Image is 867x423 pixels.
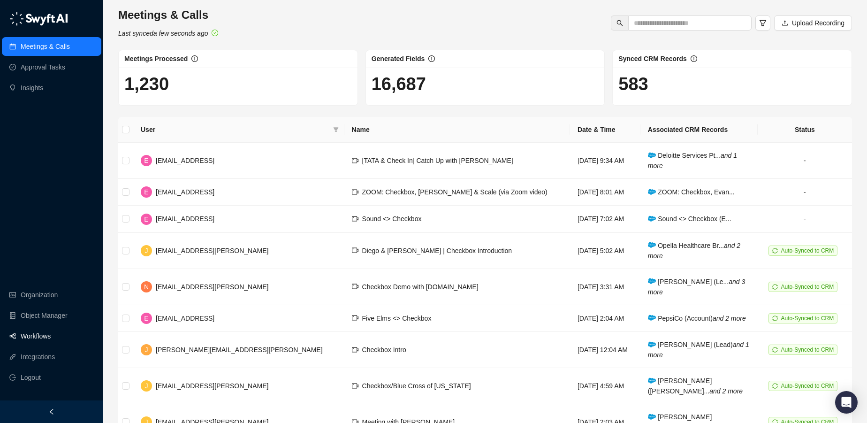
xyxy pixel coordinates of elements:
[352,383,358,389] span: video-camera
[144,214,148,224] span: E
[362,247,512,254] span: Diego & [PERSON_NAME] | Checkbox Introduction
[331,123,341,137] span: filter
[156,283,268,291] span: [EMAIL_ADDRESS][PERSON_NAME]
[362,382,471,390] span: Checkbox/Blue Cross of [US_STATE]
[333,127,339,132] span: filter
[648,188,735,196] span: ZOOM: Checkbox, Evan...
[156,247,268,254] span: [EMAIL_ADDRESS][PERSON_NAME]
[372,55,425,62] span: Generated Fields
[156,346,323,354] span: [PERSON_NAME][EMAIL_ADDRESS][PERSON_NAME]
[141,124,329,135] span: User
[362,315,432,322] span: Five Elms <> Checkbox
[781,346,834,353] span: Auto-Synced to CRM
[570,117,640,143] th: Date & Time
[772,315,778,321] span: sync
[362,188,548,196] span: ZOOM: Checkbox, [PERSON_NAME] & Scale (via Zoom video)
[352,189,358,195] span: video-camera
[352,346,358,353] span: video-camera
[21,368,41,387] span: Logout
[362,215,422,223] span: Sound <> Checkbox
[570,332,640,368] td: [DATE] 12:04 AM
[144,155,148,166] span: E
[144,313,148,323] span: E
[648,278,745,296] span: [PERSON_NAME] (Le...
[21,285,58,304] a: Organization
[648,152,737,169] i: and 1 more
[144,282,149,292] span: N
[772,383,778,389] span: sync
[570,368,640,404] td: [DATE] 4:59 AM
[781,284,834,290] span: Auto-Synced to CRM
[570,305,640,332] td: [DATE] 2:04 AM
[124,55,188,62] span: Meetings Processed
[648,242,740,260] i: and 2 more
[145,246,148,256] span: J
[21,58,65,77] a: Approval Tasks
[648,341,749,359] span: [PERSON_NAME] (Lead)
[352,215,358,222] span: video-camera
[758,117,852,143] th: Status
[21,306,68,325] a: Object Manager
[792,18,844,28] span: Upload Recording
[648,377,743,395] span: [PERSON_NAME] ([PERSON_NAME]...
[144,187,148,197] span: E
[781,383,834,389] span: Auto-Synced to CRM
[156,315,214,322] span: [EMAIL_ADDRESS]
[772,284,778,290] span: sync
[570,206,640,232] td: [DATE] 7:02 AM
[362,283,479,291] span: Checkbox Demo with [DOMAIN_NAME]
[772,248,778,254] span: sync
[618,55,686,62] span: Synced CRM Records
[759,19,767,27] span: filter
[648,152,737,169] span: Deloitte Services Pt...
[570,233,640,269] td: [DATE] 5:02 AM
[781,247,834,254] span: Auto-Synced to CRM
[648,215,731,223] span: Sound <> Checkbox (E...
[782,20,788,26] span: upload
[145,381,148,391] span: J
[648,315,746,322] span: PepsiCo (Account)
[145,345,148,355] span: J
[362,346,406,354] span: Checkbox Intro
[570,179,640,206] td: [DATE] 8:01 AM
[616,20,623,26] span: search
[428,55,435,62] span: info-circle
[21,37,70,56] a: Meetings & Calls
[21,327,51,346] a: Workflows
[772,347,778,353] span: sync
[156,382,268,390] span: [EMAIL_ADDRESS][PERSON_NAME]
[648,278,745,296] i: and 3 more
[570,143,640,179] td: [DATE] 9:34 AM
[352,315,358,321] span: video-camera
[648,341,749,359] i: and 1 more
[618,73,846,95] h1: 583
[362,157,513,164] span: [TATA & Check In] Catch Up with [PERSON_NAME]
[352,283,358,290] span: video-camera
[835,391,858,414] div: Open Intercom Messenger
[781,315,834,322] span: Auto-Synced to CRM
[191,55,198,62] span: info-circle
[713,315,746,322] i: and 2 more
[21,78,43,97] a: Insights
[774,15,852,31] button: Upload Recording
[640,117,758,143] th: Associated CRM Records
[570,269,640,305] td: [DATE] 3:31 AM
[9,12,68,26] img: logo-05li4sbe.png
[21,347,55,366] a: Integrations
[124,73,352,95] h1: 1,230
[156,215,214,223] span: [EMAIL_ADDRESS]
[691,55,697,62] span: info-circle
[758,179,852,206] td: -
[648,242,740,260] span: Opella Healthcare Br...
[344,117,570,143] th: Name
[758,143,852,179] td: -
[372,73,599,95] h1: 16,687
[156,188,214,196] span: [EMAIL_ADDRESS]
[48,408,55,415] span: left
[709,387,743,395] i: and 2 more
[118,30,208,37] i: Last synced a few seconds ago
[352,157,358,164] span: video-camera
[156,157,214,164] span: [EMAIL_ADDRESS]
[212,30,218,36] span: check-circle
[352,247,358,254] span: video-camera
